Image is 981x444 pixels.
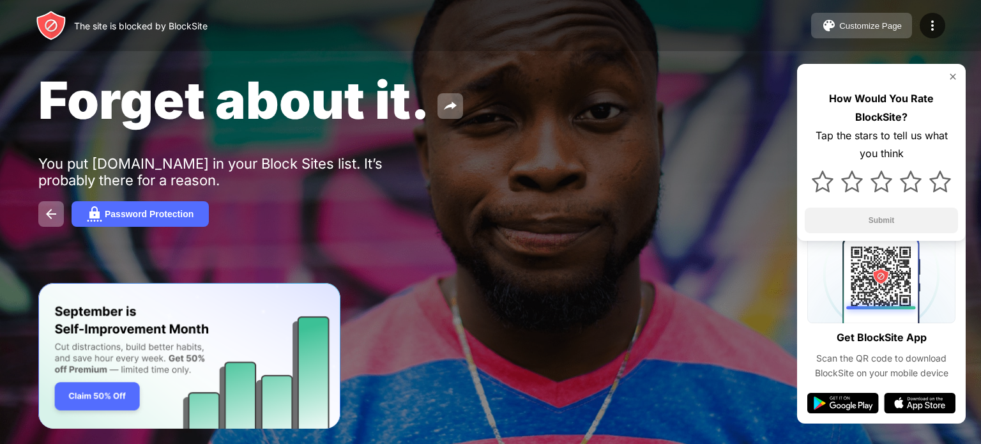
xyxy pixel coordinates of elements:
[807,393,879,413] img: google-play.svg
[900,171,922,192] img: star.svg
[841,171,863,192] img: star.svg
[74,20,208,31] div: The site is blocked by BlockSite
[821,18,837,33] img: pallet.svg
[811,13,912,38] button: Customize Page
[884,393,955,413] img: app-store.svg
[805,126,958,164] div: Tap the stars to tell us what you think
[87,206,102,222] img: password.svg
[38,283,340,429] iframe: Banner
[43,206,59,222] img: back.svg
[839,21,902,31] div: Customize Page
[805,89,958,126] div: How Would You Rate BlockSite?
[805,208,958,233] button: Submit
[38,69,430,131] span: Forget about it.
[72,201,209,227] button: Password Protection
[929,171,951,192] img: star.svg
[925,18,940,33] img: menu-icon.svg
[871,171,892,192] img: star.svg
[443,98,458,114] img: share.svg
[807,351,955,380] div: Scan the QR code to download BlockSite on your mobile device
[837,328,927,347] div: Get BlockSite App
[105,209,194,219] div: Password Protection
[38,155,433,188] div: You put [DOMAIN_NAME] in your Block Sites list. It’s probably there for a reason.
[36,10,66,41] img: header-logo.svg
[948,72,958,82] img: rate-us-close.svg
[812,171,833,192] img: star.svg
